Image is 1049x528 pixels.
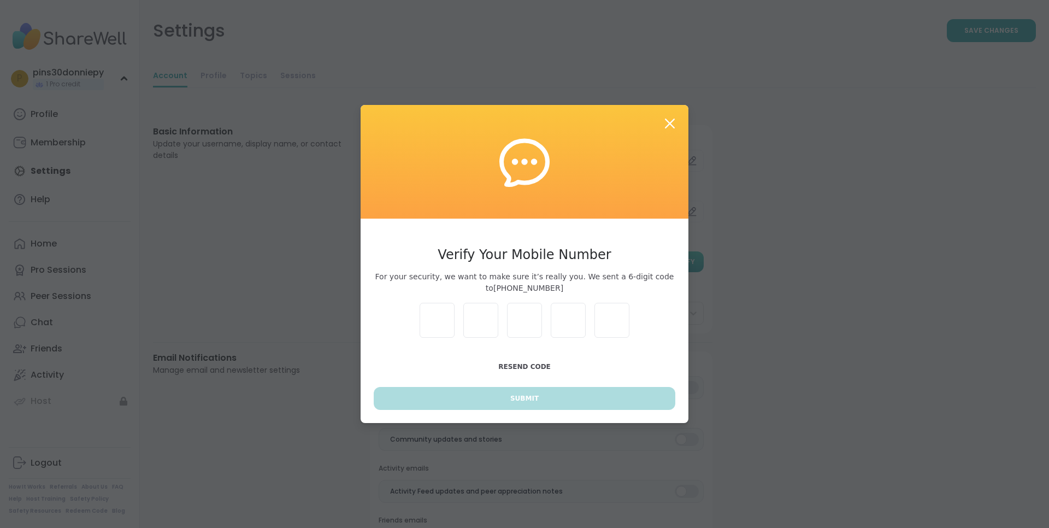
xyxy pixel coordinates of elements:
[374,355,675,378] button: Resend Code
[374,387,675,410] button: Submit
[374,271,675,294] span: For your security, we want to make sure it’s really you. We sent a 6-digit code to [PHONE_NUMBER]
[498,363,551,371] span: Resend Code
[374,245,675,265] h3: Verify Your Mobile Number
[510,394,539,403] span: Submit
